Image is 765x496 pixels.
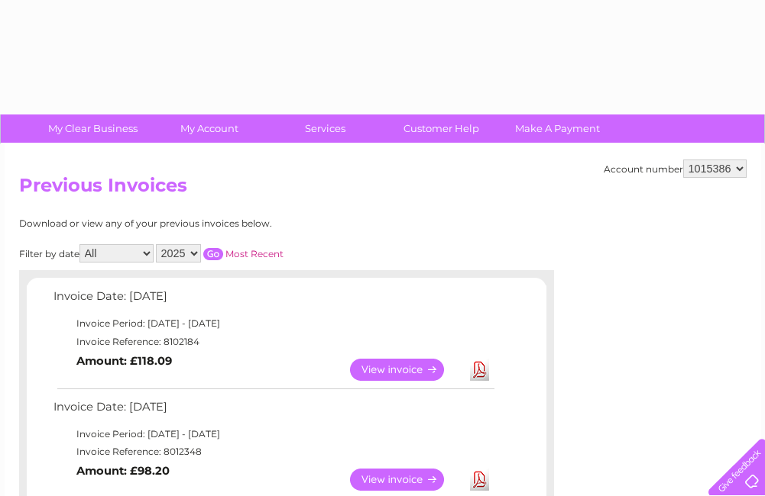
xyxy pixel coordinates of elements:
a: My Account [146,114,272,143]
td: Invoice Period: [DATE] - [DATE] [50,314,497,333]
a: Download [470,359,489,381]
a: View [350,469,462,491]
a: Most Recent [225,248,284,259]
a: Customer Help [378,114,504,143]
div: Download or view any of your previous invoices below. [19,218,420,229]
b: Amount: £118.09 [76,354,172,368]
a: My Clear Business [30,114,156,143]
a: Download [470,469,489,491]
td: Invoice Reference: 8102184 [50,333,497,351]
td: Invoice Date: [DATE] [50,286,497,314]
td: Invoice Date: [DATE] [50,397,497,425]
a: View [350,359,462,381]
a: Services [262,114,388,143]
h2: Previous Invoices [19,175,747,204]
div: Account number [604,159,747,178]
td: Invoice Period: [DATE] - [DATE] [50,425,497,443]
td: Invoice Reference: 8012348 [50,443,497,461]
b: Amount: £98.20 [76,464,170,478]
a: Make A Payment [494,114,621,143]
div: Filter by date [19,244,420,262]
